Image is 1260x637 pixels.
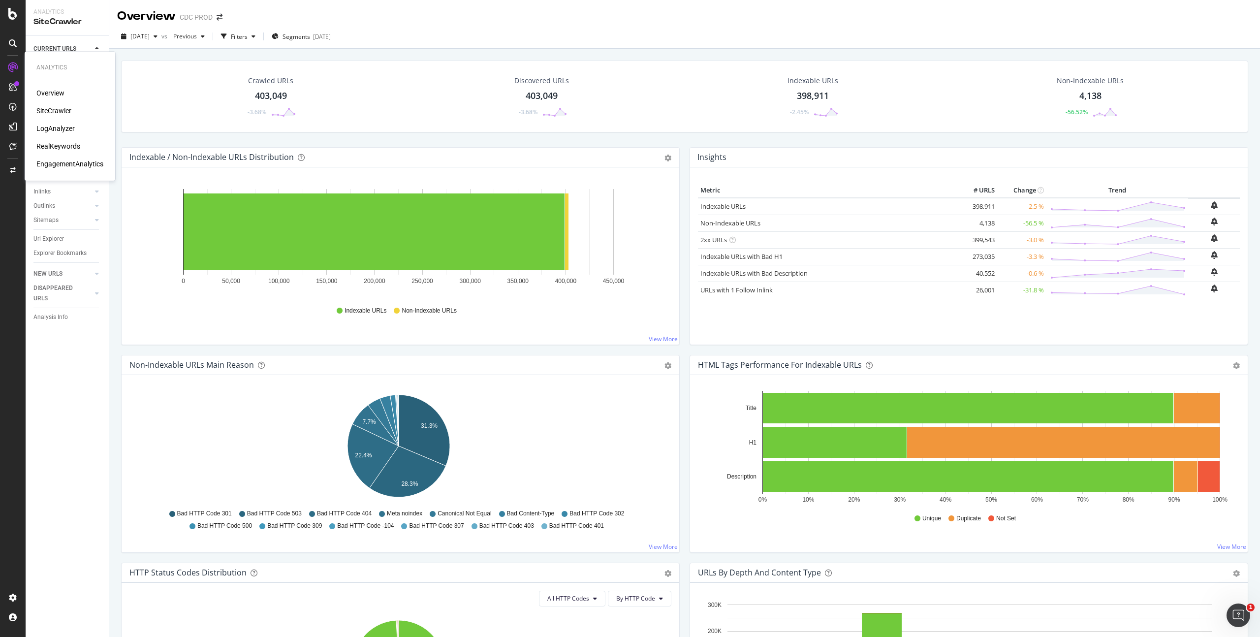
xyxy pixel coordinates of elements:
div: Overview [117,8,176,25]
div: arrow-right-arrow-left [217,14,222,21]
div: URLs by Depth and Content Type [698,568,821,577]
span: Unique [922,514,941,523]
a: Explorer Bookmarks [33,248,102,258]
div: Analytics [36,64,103,72]
td: -3.3 % [997,248,1046,265]
text: 30% [894,496,906,503]
div: Indexable / Non-Indexable URLs Distribution [129,152,294,162]
div: gear [1233,362,1240,369]
span: Bad HTTP Code 503 [247,510,302,518]
div: SiteCrawler [33,16,101,28]
div: A chart. [129,183,668,297]
span: All HTTP Codes [547,594,589,603]
td: -3.0 % [997,231,1046,248]
div: Sitemaps [33,215,59,225]
span: Not Set [996,514,1016,523]
a: SiteCrawler [36,106,71,116]
a: RealKeywords [36,141,80,151]
text: 31.3% [421,422,438,429]
span: Bad HTTP Code 401 [549,522,604,530]
span: 2025 Aug. 29th [130,32,150,40]
div: Non-Indexable URLs Main Reason [129,360,254,370]
div: Url Explorer [33,234,64,244]
a: Non-Indexable URLs [700,219,760,227]
text: 0 [182,278,185,285]
div: [DATE] [313,32,331,41]
td: -0.6 % [997,265,1046,282]
text: 200K [708,628,722,635]
text: 300K [708,602,722,608]
text: 7.7% [362,418,376,425]
div: bell-plus [1211,268,1218,276]
button: [DATE] [117,29,161,44]
div: Discovered URLs [514,76,569,86]
text: 300,000 [459,278,481,285]
div: -56.52% [1066,108,1088,116]
span: By HTTP Code [616,594,655,603]
button: All HTTP Codes [539,591,605,606]
text: 150,000 [316,278,338,285]
text: 40% [940,496,951,503]
div: Filters [231,32,248,41]
text: 400,000 [555,278,577,285]
text: 50,000 [222,278,240,285]
text: 250,000 [411,278,433,285]
span: Bad Content-Type [507,510,555,518]
text: Description [727,473,756,480]
a: Analysis Info [33,312,102,322]
a: URLs with 1 Follow Inlink [700,286,773,294]
span: 1 [1247,604,1255,611]
button: Segments[DATE] [268,29,335,44]
span: Indexable URLs [345,307,386,315]
div: EngagementAnalytics [36,159,103,169]
div: bell-plus [1211,201,1218,209]
text: 50% [985,496,997,503]
div: Analysis Info [33,312,68,322]
text: 350,000 [507,278,529,285]
text: 90% [1168,496,1180,503]
span: Previous [169,32,197,40]
svg: A chart. [129,391,668,505]
div: Crawled URLs [248,76,293,86]
div: A chart. [698,391,1236,505]
div: Overview [36,88,64,98]
th: # URLS [958,183,997,198]
text: H1 [749,439,757,446]
span: Bad HTTP Code 301 [177,510,232,518]
button: Previous [169,29,209,44]
div: -2.45% [790,108,809,116]
a: DISAPPEARED URLS [33,283,92,304]
div: Inlinks [33,187,51,197]
div: HTML Tags Performance for Indexable URLs [698,360,862,370]
div: DISAPPEARED URLS [33,283,83,304]
span: Bad HTTP Code 500 [197,522,252,530]
div: bell-plus [1211,285,1218,292]
div: NEW URLS [33,269,63,279]
div: -3.68% [248,108,266,116]
text: 80% [1123,496,1134,503]
td: 273,035 [958,248,997,265]
div: LogAnalyzer [36,124,75,133]
div: gear [1233,570,1240,577]
text: 100% [1212,496,1228,503]
a: 2xx URLs [700,235,727,244]
span: Canonical Not Equal [438,510,491,518]
div: -3.68% [519,108,537,116]
text: 28.3% [401,480,418,487]
button: Filters [217,29,259,44]
a: Sitemaps [33,215,92,225]
div: gear [664,362,671,369]
span: Duplicate [956,514,981,523]
span: vs [161,32,169,40]
a: NEW URLS [33,269,92,279]
text: 0% [758,496,767,503]
div: gear [664,570,671,577]
th: Metric [698,183,958,198]
text: 20% [848,496,860,503]
a: Inlinks [33,187,92,197]
text: Title [746,405,757,412]
div: Analytics [33,8,101,16]
div: bell-plus [1211,251,1218,259]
